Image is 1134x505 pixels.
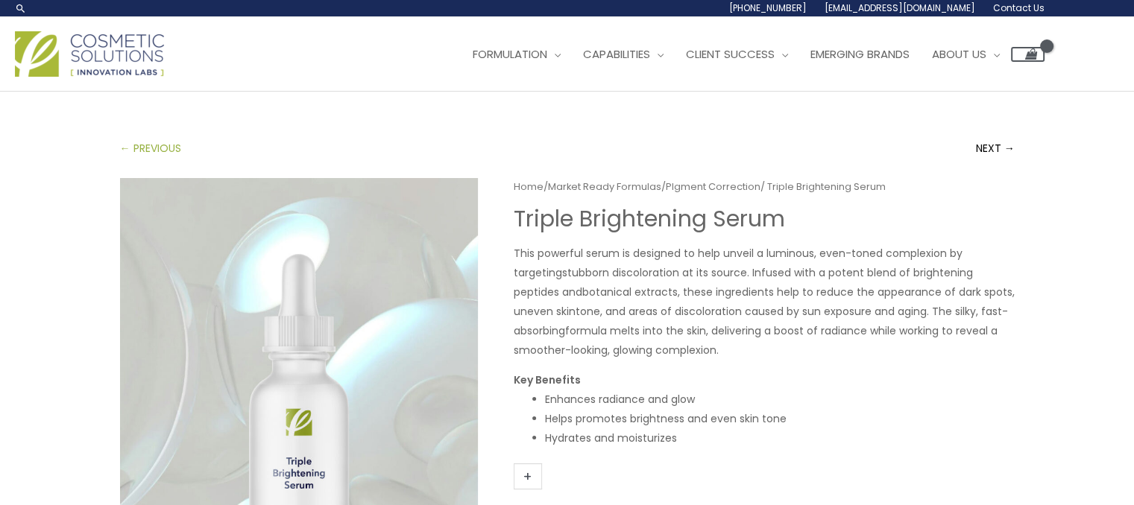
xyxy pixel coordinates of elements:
span: This powerful serum is designed to help unveil a luminous, even-toned complexion by targeting [514,246,963,280]
a: View Shopping Cart, empty [1011,47,1045,62]
a: PIgment Correction [666,180,760,194]
a: ← PREVIOUS [120,133,181,163]
strong: Key Benefits [514,372,581,387]
span: Emerging Brands [810,46,910,62]
span: tone, and areas of discoloration caused by sun exposure and aging. The silky, fast-absorbing [514,304,1008,338]
nav: Breadcrumb [514,178,1015,196]
a: Market Ready Formulas [548,180,661,194]
span: About Us [932,46,986,62]
nav: Site Navigation [450,32,1045,77]
li: Enhances radiance and glow [545,390,1015,409]
span: looking, glowing complexion. [571,343,719,358]
span: Capabilities [583,46,650,62]
img: Cosmetic Solutions Logo [15,31,164,77]
span: formula melts into the skin, delivering a boost of radiance while working to reveal a smoother- [514,323,998,358]
div: Page 1 [514,244,1015,360]
span: Contact Us [993,1,1045,14]
li: Hydrates and moisturizes [545,428,1015,448]
span: [EMAIL_ADDRESS][DOMAIN_NAME] [825,1,975,14]
h1: Triple ​Brightening Serum [514,206,1015,232]
a: Client Success [675,32,799,77]
li: Helps promotes brightness and even skin tone [545,409,1015,428]
a: + [514,463,542,489]
span: stubborn discoloration at its source. Infused with a potent blend of brightening peptides and [514,265,973,299]
span: Formulation [473,46,547,62]
span: Client Success [686,46,775,62]
a: Emerging Brands [799,32,921,77]
span: botanical extracts, these ingredients help to reduce the appearance of dark spots, uneven skin [514,285,1015,319]
span: [PHONE_NUMBER] [729,1,807,14]
a: Home [514,180,544,194]
a: Formulation [462,32,572,77]
a: About Us [921,32,1011,77]
a: Capabilities [572,32,675,77]
a: Search icon link [15,2,27,14]
a: NEXT → [976,133,1015,163]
